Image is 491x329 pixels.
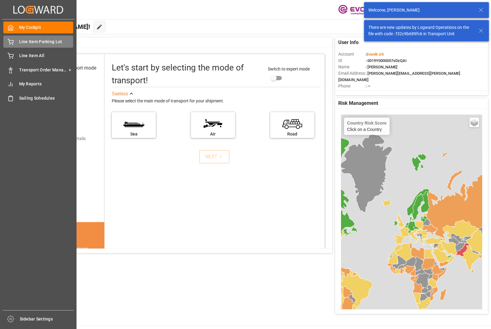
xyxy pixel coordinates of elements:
span: : — [366,84,370,88]
span: : [PERSON_NAME] [366,65,397,69]
span: Risk Management [338,100,378,107]
div: Please select the main mode of transport for your shipment. [112,98,320,105]
div: See less [112,90,128,98]
a: Layers [469,118,479,127]
span: Line Item Parking Lot [19,39,73,45]
span: Sidebar Settings [20,316,74,322]
span: Id [338,57,366,64]
span: : Freight Forwarder [366,90,399,95]
div: Let's start by selecting the mode of transport! [112,61,262,87]
h4: Country Risk Score [347,121,387,125]
a: My Cockpit [3,22,73,33]
span: Evonik US [367,52,384,57]
a: Line Item Parking Lot [3,36,73,47]
div: There are new updates by Logward Operations on the file with code : f32c9b689fc6 in Transport Unit [368,24,473,37]
span: Email Address [338,70,366,77]
span: Name [338,64,366,70]
span: : [366,52,384,57]
span: Account [338,51,366,57]
a: My Reports [3,78,73,90]
span: : [PERSON_NAME][EMAIL_ADDRESS][PERSON_NAME][DOMAIN_NAME] [338,71,460,82]
span: Transport Order Management [19,67,67,73]
div: NEXT [205,153,224,160]
span: Line Item All [19,53,73,59]
div: Sea [115,131,153,137]
span: My Cockpit [19,24,73,31]
div: Road [273,131,311,137]
div: Click on a Country [347,121,387,132]
span: Account Type [338,89,366,96]
span: : 0019Y0000057sDzQAI [366,58,407,63]
span: Phone [338,83,366,89]
a: Line Item All [3,50,73,62]
div: Welcome, [PERSON_NAME] [368,7,473,13]
span: User Info [338,39,359,46]
a: Sailing Schedules [3,92,73,104]
div: Air [194,131,232,137]
button: NEXT [199,150,230,163]
span: My Reports [19,81,73,87]
span: Switch to expert mode [268,67,310,71]
img: Evonik-brand-mark-Deep-Purple-RGB.jpeg_1700498283.jpeg [338,5,378,15]
span: Sailing Schedules [19,95,73,101]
